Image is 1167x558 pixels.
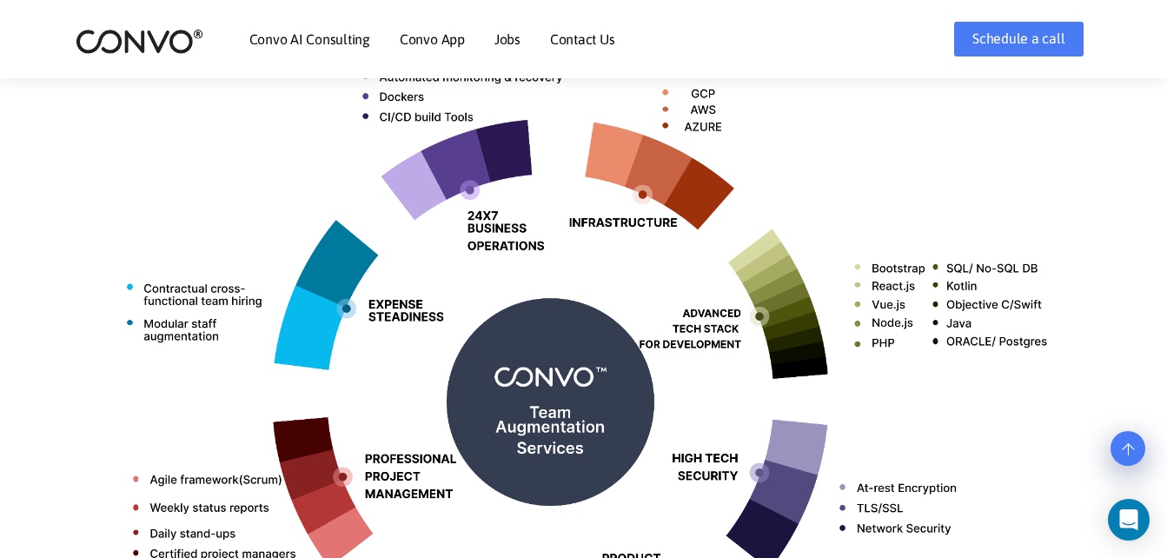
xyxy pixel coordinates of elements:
div: Open Intercom Messenger [1108,499,1150,541]
a: Convo AI Consulting [249,32,370,46]
a: Jobs [494,32,521,46]
a: Schedule a call [954,22,1083,56]
img: logo_2.png [76,28,203,55]
a: Contact Us [550,32,615,46]
a: Convo App [400,32,465,46]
